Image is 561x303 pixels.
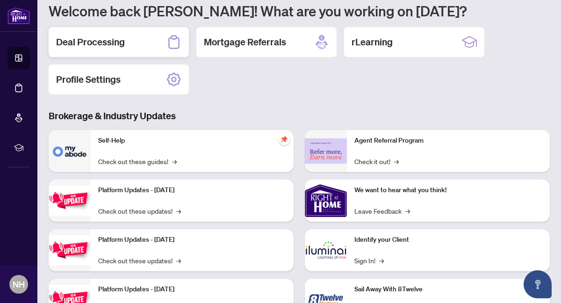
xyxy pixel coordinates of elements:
[305,138,347,164] img: Agent Referral Program
[49,235,91,265] img: Platform Updates - July 8, 2025
[352,36,393,49] h2: rLearning
[98,235,286,245] p: Platform Updates - [DATE]
[49,186,91,215] img: Platform Updates - July 21, 2025
[176,255,181,266] span: →
[354,255,384,266] a: Sign In!→
[98,156,177,166] a: Check out these guides!→
[524,270,552,298] button: Open asap
[279,134,290,145] span: pushpin
[354,284,542,295] p: Sail Away With 8Twelve
[7,7,30,24] img: logo
[305,229,347,271] img: Identify your Client
[98,255,181,266] a: Check out these updates!→
[354,235,542,245] p: Identify your Client
[405,206,410,216] span: →
[354,156,399,166] a: Check it out!→
[204,36,286,49] h2: Mortgage Referrals
[49,2,550,20] h1: Welcome back [PERSON_NAME]! What are you working on [DATE]?
[394,156,399,166] span: →
[98,284,286,295] p: Platform Updates - [DATE]
[13,278,25,291] span: NH
[379,255,384,266] span: →
[172,156,177,166] span: →
[49,109,550,123] h3: Brokerage & Industry Updates
[354,206,410,216] a: Leave Feedback→
[49,130,91,172] img: Self-Help
[354,185,542,195] p: We want to hear what you think!
[98,136,286,146] p: Self-Help
[56,36,125,49] h2: Deal Processing
[354,136,542,146] p: Agent Referral Program
[56,73,121,86] h2: Profile Settings
[305,180,347,222] img: We want to hear what you think!
[98,185,286,195] p: Platform Updates - [DATE]
[98,206,181,216] a: Check out these updates!→
[176,206,181,216] span: →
